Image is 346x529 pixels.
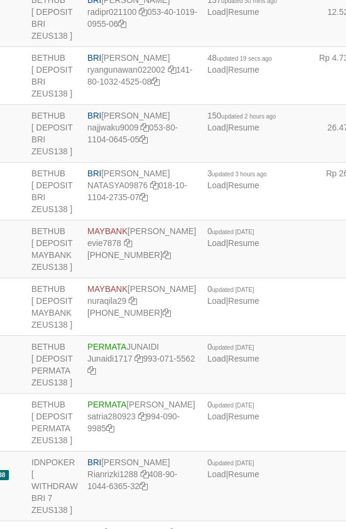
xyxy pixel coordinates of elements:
[207,226,259,248] span: |
[88,469,138,479] a: Rianrizki1288
[88,65,166,74] a: ryangunawan022002
[217,55,272,62] span: updated 19 secs ago
[168,65,176,74] a: Copy ryangunawan022002 to clipboard
[207,169,267,190] span: |
[207,342,259,363] span: |
[88,354,133,363] a: Junaidi1717
[139,192,148,202] a: Copy 018101104273507 to clipboard
[88,458,101,467] span: BRI
[207,296,226,306] a: Load
[212,402,254,409] span: updated [DATE]
[228,65,259,74] a: Resume
[83,47,202,105] td: [PERSON_NAME] 141-80-1032-4525-08
[222,113,276,120] span: updated 2 hours ago
[83,105,202,163] td: [PERSON_NAME] 053-80-1104-0645-05
[228,354,259,363] a: Resume
[88,226,127,236] span: MAYBANK
[207,458,259,479] span: |
[141,123,149,132] a: Copy najjwaku9009 to clipboard
[88,181,148,190] a: NATASYA09876
[83,220,202,278] td: [PERSON_NAME] [PHONE_NUMBER]
[27,47,83,105] td: BETHUB [ DEPOSIT BRI ZEUS138 ]
[207,412,226,421] a: Load
[139,7,147,17] a: Copy radipr021100 to clipboard
[27,220,83,278] td: BETHUB [ DEPOSIT MAYBANK ZEUS138 ]
[207,123,226,132] a: Load
[139,481,148,491] a: Copy 408901044636532 to clipboard
[207,169,267,178] span: 3
[207,7,226,17] a: Load
[207,400,254,409] span: 0
[207,458,254,467] span: 0
[139,135,148,144] a: Copy 053801104064505 to clipboard
[228,7,259,17] a: Resume
[207,111,276,132] span: |
[207,111,276,120] span: 150
[212,460,254,466] span: updated [DATE]
[88,169,101,178] span: BRI
[207,284,254,294] span: 0
[83,394,202,452] td: [PERSON_NAME] 994-090-9985
[129,296,137,306] a: Copy nuraqila29 to clipboard
[228,123,259,132] a: Resume
[207,65,226,74] a: Load
[228,469,259,479] a: Resume
[27,336,83,394] td: BETHUB [ DEPOSIT PERMATA ZEUS138 ]
[27,278,83,336] td: BETHUB [ DEPOSIT MAYBANK ZEUS138 ]
[124,238,132,248] a: Copy evie7878 to clipboard
[207,284,259,306] span: |
[27,452,83,521] td: IDNPOKER [ WITHDRAW BRI 7 ZEUS138 ]
[228,412,259,421] a: Resume
[207,342,254,351] span: 0
[88,284,127,294] span: MAYBANK
[212,171,267,178] span: updated 3 hours ago
[150,181,158,190] a: Copy NATASYA09876 to clipboard
[163,308,171,318] a: Copy 8743968600 to clipboard
[138,412,146,421] a: Copy satria280923 to clipboard
[228,296,259,306] a: Resume
[207,238,226,248] a: Load
[207,469,226,479] a: Load
[118,19,126,29] a: Copy 053401019095506 to clipboard
[88,123,139,132] a: najjwaku9009
[207,354,226,363] a: Load
[228,238,259,248] a: Resume
[88,342,127,351] span: PERMATA
[106,424,114,433] a: Copy 9940909985 to clipboard
[207,226,254,236] span: 0
[83,163,202,220] td: [PERSON_NAME] 018-10-1104-2735-07
[27,394,83,452] td: BETHUB [ DEPOSIT PERMATA ZEUS138 ]
[207,53,272,63] span: 48
[27,105,83,163] td: BETHUB [ DEPOSIT BRI ZEUS138 ]
[88,111,101,120] span: BRI
[207,400,259,421] span: |
[88,400,127,409] span: PERMATA
[212,287,254,293] span: updated [DATE]
[88,366,96,375] a: Copy 9930715562 to clipboard
[212,229,254,235] span: updated [DATE]
[88,238,121,248] a: evie7878
[88,412,136,421] a: satria280923
[228,181,259,190] a: Resume
[141,469,149,479] a: Copy Rianrizki1288 to clipboard
[83,452,202,521] td: [PERSON_NAME] 408-90-1044-6365-32
[207,181,226,190] a: Load
[83,336,202,394] td: JUNAIDI 993-071-5562
[88,53,101,63] span: BRI
[83,278,202,336] td: [PERSON_NAME] [PHONE_NUMBER]
[207,53,272,74] span: |
[212,344,254,351] span: updated [DATE]
[135,354,143,363] a: Copy Junaidi1717 to clipboard
[88,296,126,306] a: nuraqila29
[151,77,160,86] a: Copy 141801032452508 to clipboard
[27,163,83,220] td: BETHUB [ DEPOSIT BRI ZEUS138 ]
[88,7,137,17] a: radipr021100
[163,250,171,260] a: Copy 8004940100 to clipboard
